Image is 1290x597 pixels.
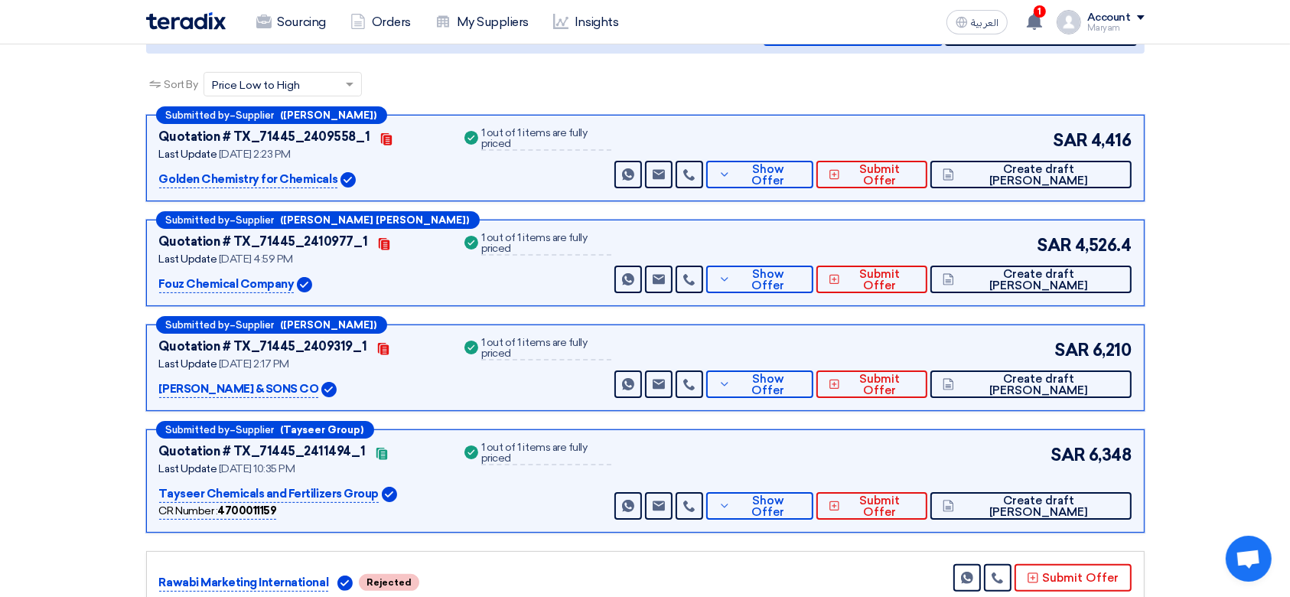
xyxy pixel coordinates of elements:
[816,266,927,293] button: Submit Offer
[1093,338,1132,363] span: 6,210
[971,18,998,28] span: العربية
[844,164,915,187] span: Submit Offer
[159,380,319,399] p: [PERSON_NAME] & SONS CO
[281,425,364,435] b: (Tayseer Group)
[1226,536,1272,582] div: Open chat
[159,148,217,161] span: Last Update
[1054,338,1090,363] span: SAR
[159,442,366,461] div: Quotation # TX_71445_2411494_1
[159,462,217,475] span: Last Update
[816,492,927,520] button: Submit Offer
[706,492,813,520] button: Show Offer
[735,164,801,187] span: Show Offer
[816,370,927,398] button: Submit Offer
[541,5,630,39] a: Insights
[359,574,419,591] span: Rejected
[244,5,338,39] a: Sourcing
[236,320,275,330] span: Supplier
[1051,442,1086,468] span: SAR
[1034,5,1046,18] span: 1
[481,442,611,465] div: 1 out of 1 items are fully priced
[281,215,470,225] b: ([PERSON_NAME] [PERSON_NAME])
[159,276,295,294] p: Fouz Chemical Company
[166,320,230,330] span: Submitted by
[423,5,541,39] a: My Suppliers
[481,233,611,256] div: 1 out of 1 items are fully priced
[844,495,915,518] span: Submit Offer
[844,269,915,292] span: Submit Offer
[217,504,276,517] b: 4700011159
[958,495,1119,518] span: Create draft [PERSON_NAME]
[706,370,813,398] button: Show Offer
[958,374,1119,396] span: Create draft [PERSON_NAME]
[735,374,801,396] span: Show Offer
[281,110,377,120] b: ([PERSON_NAME])
[1015,564,1132,592] button: Submit Offer
[159,233,368,251] div: Quotation # TX_71445_2410977_1
[1089,442,1132,468] span: 6,348
[958,269,1119,292] span: Create draft [PERSON_NAME]
[481,338,611,360] div: 1 out of 1 items are fully priced
[156,316,387,334] div: –
[930,266,1131,293] button: Create draft [PERSON_NAME]
[1053,128,1088,153] span: SAR
[166,110,230,120] span: Submitted by
[219,462,295,475] span: [DATE] 10:35 PM
[1087,11,1131,24] div: Account
[166,215,230,225] span: Submitted by
[236,110,275,120] span: Supplier
[337,576,353,591] img: Verified Account
[321,382,337,397] img: Verified Account
[1075,233,1132,258] span: 4,526.4
[159,253,217,266] span: Last Update
[159,128,370,146] div: Quotation # TX_71445_2409558_1
[735,495,801,518] span: Show Offer
[297,277,312,292] img: Verified Account
[930,492,1131,520] button: Create draft [PERSON_NAME]
[1057,10,1081,34] img: profile_test.png
[236,425,275,435] span: Supplier
[735,269,801,292] span: Show Offer
[159,338,367,356] div: Quotation # TX_71445_2409319_1
[844,374,915,396] span: Submit Offer
[946,10,1008,34] button: العربية
[159,485,379,504] p: Tayseer Chemicals and Fertilizers Group
[159,357,217,370] span: Last Update
[816,161,927,188] button: Submit Offer
[156,211,480,229] div: –
[219,253,293,266] span: [DATE] 4:59 PM
[212,77,300,93] span: Price Low to High
[166,425,230,435] span: Submitted by
[338,5,423,39] a: Orders
[958,164,1119,187] span: Create draft [PERSON_NAME]
[1037,233,1072,258] span: SAR
[340,172,356,188] img: Verified Account
[930,161,1131,188] button: Create draft [PERSON_NAME]
[382,487,397,502] img: Verified Account
[159,503,277,520] div: CR Number :
[236,215,275,225] span: Supplier
[156,106,387,124] div: –
[281,320,377,330] b: ([PERSON_NAME])
[146,12,226,30] img: Teradix logo
[165,77,198,93] span: Sort By
[1091,128,1132,153] span: 4,416
[930,370,1131,398] button: Create draft [PERSON_NAME]
[156,421,374,439] div: –
[1087,24,1145,32] div: Maryam
[159,171,338,189] p: Golden Chemistry for Chemicals
[481,128,611,151] div: 1 out of 1 items are fully priced
[706,161,813,188] button: Show Offer
[706,266,813,293] button: Show Offer
[219,357,289,370] span: [DATE] 2:17 PM
[219,148,291,161] span: [DATE] 2:23 PM
[159,574,329,592] p: Rawabi Marketing International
